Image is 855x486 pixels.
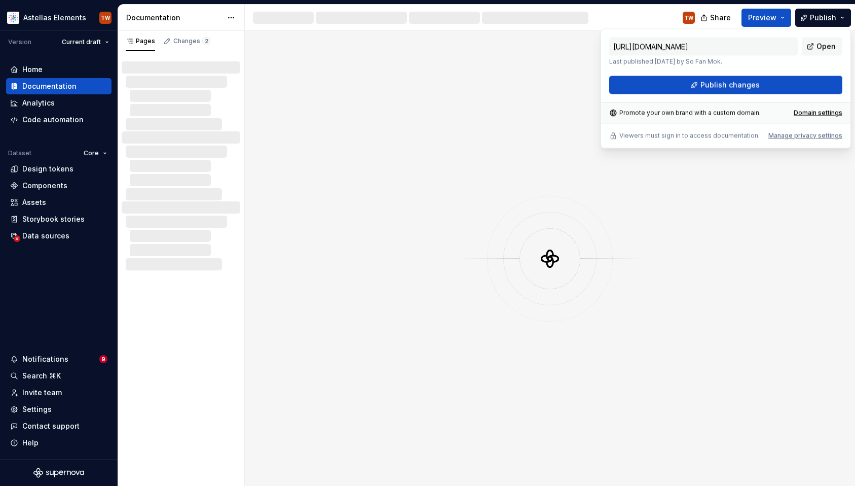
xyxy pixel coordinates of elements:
[609,76,842,94] button: Publish changes
[795,9,851,27] button: Publish
[6,228,111,244] a: Data sources
[6,368,111,384] button: Search ⌘K
[710,13,731,23] span: Share
[748,13,776,23] span: Preview
[22,231,69,241] div: Data sources
[22,81,77,91] div: Documentation
[22,115,84,125] div: Code automation
[768,132,842,140] button: Manage privacy settings
[6,418,111,434] button: Contact support
[2,7,116,28] button: Astellas ElementsTW
[6,78,111,94] a: Documentation
[22,371,61,381] div: Search ⌘K
[22,388,62,398] div: Invite team
[6,95,111,111] a: Analytics
[8,38,31,46] div: Version
[6,178,111,194] a: Components
[22,181,67,191] div: Components
[609,109,761,117] div: Promote your own brand with a custom domain.
[22,98,55,108] div: Analytics
[741,9,791,27] button: Preview
[62,38,101,46] span: Current draft
[22,438,39,448] div: Help
[6,161,111,177] a: Design tokens
[6,401,111,418] a: Settings
[22,164,73,174] div: Design tokens
[33,468,84,478] svg: Supernova Logo
[84,149,99,157] span: Core
[202,37,210,45] span: 2
[22,214,85,224] div: Storybook stories
[816,42,836,52] span: Open
[619,132,760,140] p: Viewers must sign in to access documentation.
[684,14,693,22] div: TW
[99,355,107,363] span: 9
[79,146,111,160] button: Core
[794,109,842,117] a: Domain settings
[22,404,52,414] div: Settings
[6,351,111,367] button: Notifications9
[695,9,737,27] button: Share
[6,194,111,211] a: Assets
[173,37,210,45] div: Changes
[802,38,842,56] a: Open
[700,80,760,90] span: Publish changes
[101,14,110,22] div: TW
[22,421,80,431] div: Contact support
[23,13,86,23] div: Astellas Elements
[8,149,31,157] div: Dataset
[6,211,111,227] a: Storybook stories
[126,13,222,23] div: Documentation
[22,354,68,364] div: Notifications
[22,197,46,207] div: Assets
[609,58,798,66] p: Last published [DATE] by So Fan Mok.
[126,37,155,45] div: Pages
[6,435,111,451] button: Help
[22,64,43,75] div: Home
[6,61,111,78] a: Home
[7,12,19,24] img: b2369ad3-f38c-46c1-b2a2-f2452fdbdcd2.png
[810,13,836,23] span: Publish
[57,35,114,49] button: Current draft
[6,385,111,401] a: Invite team
[6,112,111,128] a: Code automation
